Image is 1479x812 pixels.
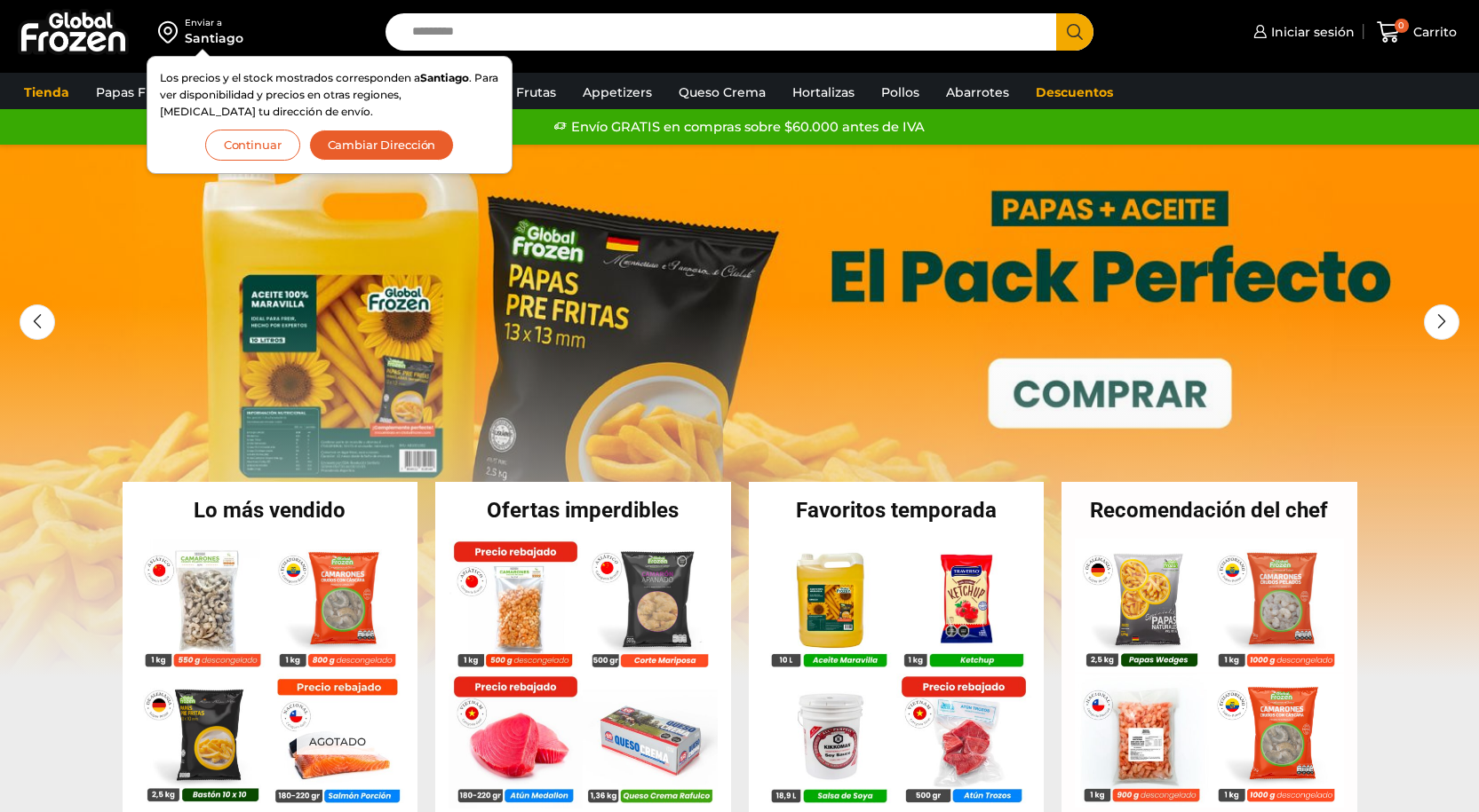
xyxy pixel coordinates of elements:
a: Iniciar sesión [1249,14,1355,50]
h2: Ofertas imperdibles [435,500,731,521]
div: Previous slide [20,304,55,340]
a: Descuentos [1027,75,1122,109]
button: Search button [1056,13,1093,51]
a: Papas Fritas [87,75,182,109]
a: Hortalizas [783,75,863,109]
a: Queso Crema [670,75,775,109]
span: Carrito [1409,23,1457,41]
h2: Lo más vendido [123,500,418,521]
div: Next slide [1424,304,1459,340]
p: Los precios y el stock mostrados corresponden a . Para ver disponibilidad y precios en otras regi... [160,69,499,121]
a: Tienda [15,75,78,109]
button: Cambiar Dirección [309,130,455,161]
strong: Santiago [420,71,469,84]
span: 0 [1395,19,1409,33]
a: Abarrotes [937,75,1018,109]
div: Santiago [185,29,243,47]
a: Appetizers [574,75,661,109]
a: 0 Carrito [1372,12,1461,53]
img: address-field-icon.svg [158,17,185,47]
div: Enviar a [185,17,243,29]
a: Pollos [872,75,928,109]
h2: Favoritos temporada [749,500,1045,521]
h2: Recomendación del chef [1062,500,1357,521]
p: Agotado [296,728,378,755]
span: Iniciar sesión [1267,23,1355,41]
button: Continuar [205,130,300,161]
